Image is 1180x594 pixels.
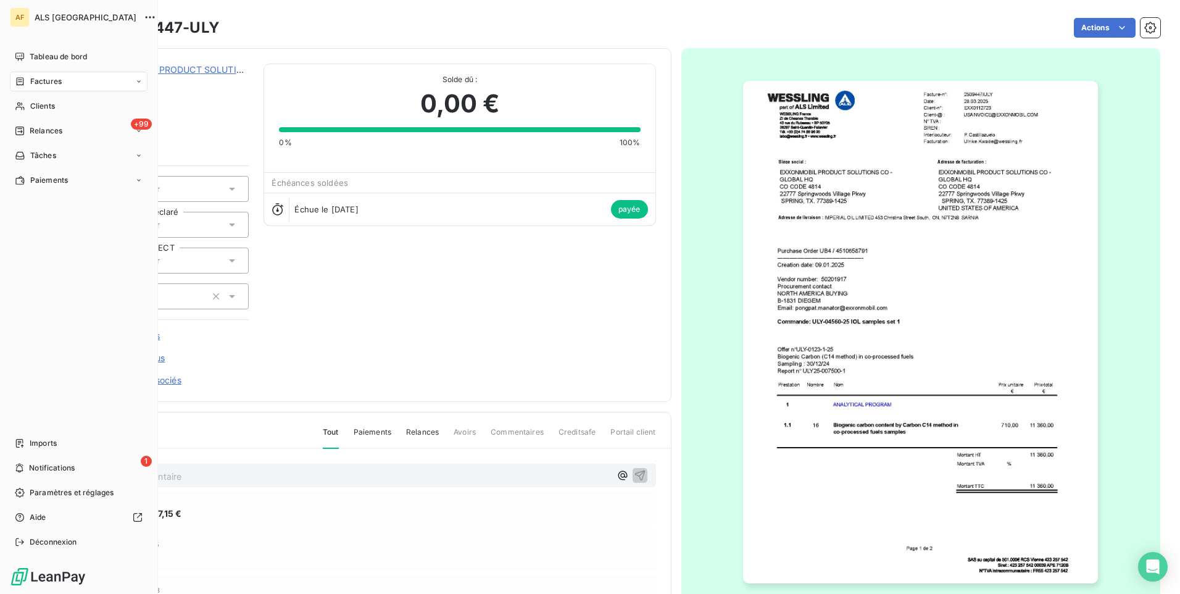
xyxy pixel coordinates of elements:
span: Paiements [354,427,391,448]
span: Tout [323,427,339,449]
span: Notifications [29,462,75,474]
span: Commentaires [491,427,544,448]
a: EXXONMOBIL PRODUCT SOLUTIONS CO - G [97,64,286,75]
span: Aide [30,512,46,523]
span: ALS [GEOGRAPHIC_DATA] [35,12,136,22]
span: 1 737,15 € [141,507,182,520]
a: Aide [10,508,147,527]
div: AF [10,7,30,27]
span: Imports [30,438,57,449]
div: Open Intercom Messenger [1138,552,1168,582]
span: payée [611,200,648,219]
span: Déconnexion [30,537,77,548]
span: 0,00 € [420,85,500,122]
span: Paiements [30,175,68,186]
span: Creditsafe [559,427,596,448]
span: 100% [620,137,641,148]
span: 1 [141,456,152,467]
span: Avoirs [454,427,476,448]
span: Échéances soldées [272,178,348,188]
button: Actions [1074,18,1136,38]
span: EXX0112723 [97,78,249,88]
span: Relances [30,125,62,136]
span: 0% [279,137,291,148]
span: +99 [131,119,152,130]
span: Clients [30,101,55,112]
img: Logo LeanPay [10,567,86,587]
span: Solde dû : [279,74,640,85]
h3: 2509447-ULY [115,17,220,39]
span: Paramètres et réglages [30,487,114,498]
span: Portail client [610,427,655,448]
span: Relances [406,427,439,448]
span: Tâches [30,150,56,161]
img: invoice_thumbnail [743,81,1098,584]
span: Factures [30,76,62,87]
span: Tableau de bord [30,51,87,62]
span: Échue le [DATE] [294,204,358,214]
